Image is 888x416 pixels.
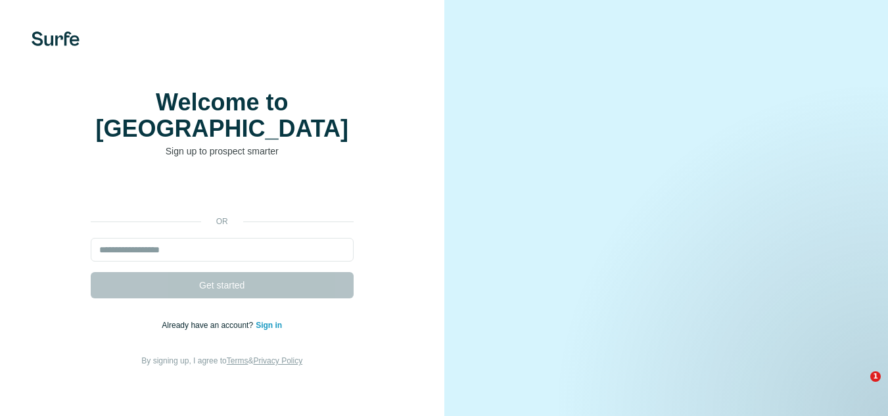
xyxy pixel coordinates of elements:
span: Already have an account? [162,321,256,330]
iframe: Intercom live chat [843,371,875,403]
span: By signing up, I agree to & [141,356,302,365]
a: Sign in [256,321,282,330]
span: 1 [870,371,881,382]
p: or [201,216,243,227]
a: Privacy Policy [253,356,302,365]
a: Terms [227,356,248,365]
iframe: Botón Iniciar sesión con Google [84,177,360,206]
h1: Welcome to [GEOGRAPHIC_DATA] [91,89,354,142]
p: Sign up to prospect smarter [91,145,354,158]
img: Surfe's logo [32,32,80,46]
